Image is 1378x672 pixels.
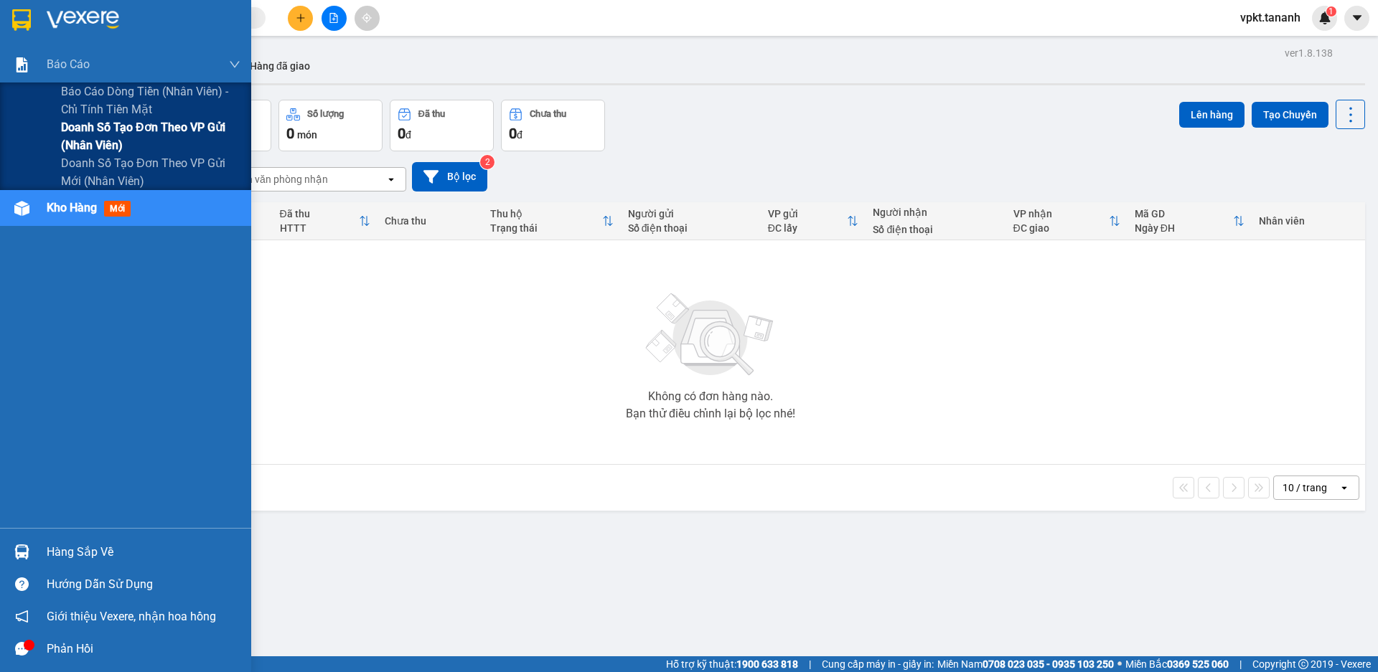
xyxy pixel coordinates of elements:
[530,109,566,119] div: Chưa thu
[307,109,344,119] div: Số lượng
[1229,9,1312,27] span: vpkt.tananh
[509,125,517,142] span: 0
[768,222,848,234] div: ĐC lấy
[15,610,29,623] span: notification
[1135,222,1233,234] div: Ngày ĐH
[626,408,795,420] div: Bạn thử điều chỉnh lại bộ lọc nhé!
[385,215,476,227] div: Chưa thu
[1339,482,1350,493] svg: open
[61,82,240,118] span: Báo cáo dòng tiền (nhân viên) - chỉ tính tiền mặt
[1013,208,1109,219] div: VP nhận
[768,208,848,219] div: VP gửi
[809,656,811,672] span: |
[1259,215,1358,227] div: Nhân viên
[12,9,31,31] img: logo-vxr
[14,57,29,72] img: solution-icon
[61,154,240,190] span: Doanh số tạo đơn theo VP gửi mới (nhân viên)
[490,222,602,234] div: Trạng thái
[1013,222,1109,234] div: ĐC giao
[329,13,339,23] span: file-add
[1125,656,1229,672] span: Miền Bắc
[1285,45,1333,61] div: ver 1.8.138
[1318,11,1331,24] img: icon-new-feature
[666,656,798,672] span: Hỗ trợ kỹ thuật:
[412,162,487,191] button: Bộ lọc
[355,6,380,31] button: aim
[288,6,313,31] button: plus
[501,100,605,151] button: Chưa thu0đ
[15,577,29,591] span: question-circle
[736,658,798,670] strong: 1900 633 818
[648,391,773,402] div: Không có đơn hàng nào.
[1135,208,1233,219] div: Mã GD
[983,658,1114,670] strong: 0708 023 035 - 0935 103 250
[47,574,240,595] div: Hướng dẫn sử dụng
[385,174,397,185] svg: open
[1328,6,1334,16] span: 1
[418,109,445,119] div: Đã thu
[104,201,131,217] span: mới
[398,125,406,142] span: 0
[873,224,998,235] div: Số điện thoại
[1006,202,1128,240] th: Toggle SortBy
[1179,102,1245,128] button: Lên hàng
[873,207,998,218] div: Người nhận
[490,208,602,219] div: Thu hộ
[483,202,621,240] th: Toggle SortBy
[1344,6,1369,31] button: caret-down
[1326,6,1336,16] sup: 1
[322,6,347,31] button: file-add
[390,100,494,151] button: Đã thu0đ
[1117,661,1122,667] span: ⚪️
[406,129,411,141] span: đ
[628,208,754,219] div: Người gửi
[362,13,372,23] span: aim
[238,49,322,83] button: Hàng đã giao
[639,285,782,385] img: svg+xml;base64,PHN2ZyBjbGFzcz0ibGlzdC1wbHVnX19zdmciIHhtbG5zPSJodHRwOi8vd3d3LnczLm9yZy8yMDAwL3N2Zy...
[296,13,306,23] span: plus
[1252,102,1328,128] button: Tạo Chuyến
[280,222,360,234] div: HTTT
[822,656,934,672] span: Cung cấp máy in - giấy in:
[297,129,317,141] span: món
[1298,659,1308,669] span: copyright
[1283,481,1327,495] div: 10 / trang
[15,642,29,656] span: message
[280,208,360,219] div: Đã thu
[47,607,216,625] span: Giới thiệu Vexere, nhận hoa hồng
[229,59,240,70] span: down
[47,541,240,563] div: Hàng sắp về
[1239,656,1242,672] span: |
[47,55,90,73] span: Báo cáo
[1167,658,1229,670] strong: 0369 525 060
[480,155,495,169] sup: 2
[61,118,240,154] span: Doanh số tạo đơn theo VP gửi (nhân viên)
[628,222,754,234] div: Số điện thoại
[761,202,866,240] th: Toggle SortBy
[1128,202,1252,240] th: Toggle SortBy
[47,638,240,660] div: Phản hồi
[278,100,383,151] button: Số lượng0món
[229,172,328,186] div: Chọn văn phòng nhận
[273,202,378,240] th: Toggle SortBy
[14,544,29,559] img: warehouse-icon
[14,201,29,216] img: warehouse-icon
[1351,11,1364,24] span: caret-down
[286,125,294,142] span: 0
[937,656,1114,672] span: Miền Nam
[47,201,97,214] span: Kho hàng
[517,129,522,141] span: đ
